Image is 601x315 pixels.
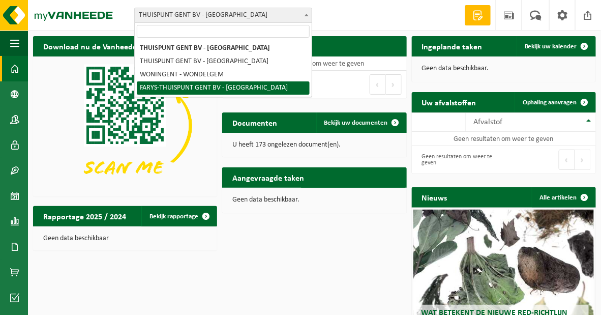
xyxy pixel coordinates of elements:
h2: Uw afvalstoffen [412,92,487,112]
td: Geen resultaten om weer te geven [412,132,596,146]
a: Bekijk uw kalender [517,36,595,56]
button: Previous [559,150,575,170]
h2: Nieuws [412,187,458,207]
div: Geen resultaten om weer te geven [417,149,499,171]
h2: Download nu de Vanheede+ app! [33,36,169,56]
a: Bekijk rapportage [141,206,216,226]
a: Alle artikelen [532,187,595,208]
a: Bekijk uw documenten [316,112,406,133]
p: Geen data beschikbaar. [232,196,396,204]
li: THUISPUNT GENT BV - [GEOGRAPHIC_DATA] [137,42,310,55]
a: Ophaling aanvragen [515,92,595,112]
span: Bekijk uw kalender [525,43,577,50]
p: Geen data beschikbaar. [422,65,586,72]
li: THUISPUNT GENT BV - [GEOGRAPHIC_DATA] [137,55,310,68]
h2: Ingeplande taken [412,36,493,56]
img: Download de VHEPlus App [33,56,217,195]
td: Geen resultaten om weer te geven [222,56,406,71]
span: Ophaling aanvragen [523,99,577,106]
li: FARYS-THUISPUNT GENT BV - [GEOGRAPHIC_DATA] [137,81,310,95]
p: U heeft 173 ongelezen document(en). [232,141,396,149]
li: WONINGENT - WONDELGEM [137,68,310,81]
h2: Documenten [222,112,287,132]
h2: Rapportage 2025 / 2024 [33,206,136,226]
span: THUISPUNT GENT BV - GENT [135,8,312,22]
span: Afvalstof [474,118,503,126]
button: Next [386,74,402,95]
span: THUISPUNT GENT BV - GENT [134,8,312,23]
button: Next [575,150,591,170]
h2: Aangevraagde taken [222,167,314,187]
span: Bekijk uw documenten [324,120,388,126]
button: Previous [370,74,386,95]
p: Geen data beschikbaar [43,235,207,242]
